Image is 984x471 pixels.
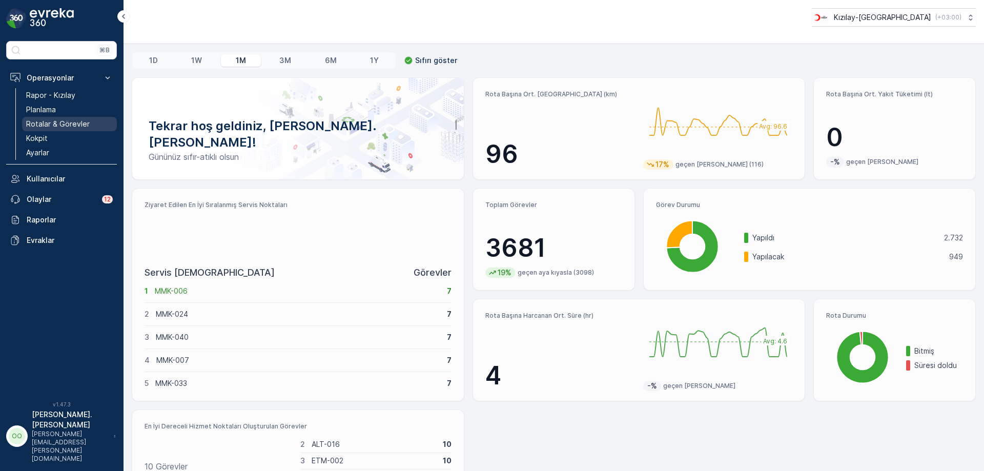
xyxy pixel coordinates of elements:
a: Ayarlar [22,146,117,160]
p: 2 [300,439,305,449]
p: Kokpit [26,133,48,144]
p: Kullanıcılar [27,174,113,184]
p: 3 [145,332,149,342]
p: Görev Durumu [656,201,963,209]
p: Görevler [414,265,452,280]
p: [PERSON_NAME].[PERSON_NAME] [32,409,109,430]
div: OO [9,428,25,444]
span: v 1.47.3 [6,401,117,407]
p: MMK-006 [155,286,440,296]
p: 3681 [485,233,622,263]
p: 1 [145,286,148,296]
p: ⌘B [99,46,110,54]
button: OO[PERSON_NAME].[PERSON_NAME][PERSON_NAME][EMAIL_ADDRESS][PERSON_NAME][DOMAIN_NAME] [6,409,117,463]
p: Bitmiş [914,346,963,356]
p: -% [829,157,841,167]
p: ( +03:00 ) [935,13,961,22]
p: 96 [485,139,635,170]
p: MMK-033 [155,378,440,388]
p: 7 [447,355,452,365]
p: ETM-002 [312,456,437,466]
a: Rotalar & Görevler [22,117,117,131]
p: 7 [447,286,452,296]
a: Olaylar12 [6,189,117,210]
p: 949 [949,252,963,262]
p: 0 [826,122,963,153]
a: Rapor - Kızılay [22,88,117,103]
p: En İyi Dereceli Hizmet Noktaları Oluşturulan Görevler [145,422,452,431]
p: geçen [PERSON_NAME] [663,382,735,390]
a: Evraklar [6,230,117,251]
p: 2 [145,309,149,319]
p: 6M [325,55,337,66]
p: Toplam Görevler [485,201,622,209]
p: Süresi doldu [914,360,963,371]
p: Kızılay-[GEOGRAPHIC_DATA] [834,12,931,23]
p: Raporlar [27,215,113,225]
p: Planlama [26,105,56,115]
p: 1D [149,55,158,66]
p: Rota Başına Ort. [GEOGRAPHIC_DATA] (km) [485,90,635,98]
p: 10 [443,456,452,466]
p: Rapor - Kızılay [26,90,75,100]
p: 7 [447,309,452,319]
p: 19% [497,268,512,278]
p: 1Y [370,55,379,66]
p: 5 [145,378,149,388]
p: Ziyaret Edilen En İyi Sıralanmış Servis Noktaları [145,201,452,209]
button: Kızılay-[GEOGRAPHIC_DATA](+03:00) [812,8,976,27]
p: Operasyonlar [27,73,96,83]
p: MMK-007 [156,355,440,365]
img: logo_dark-DEwI_e13.png [30,8,74,29]
a: Raporlar [6,210,117,230]
button: Operasyonlar [6,68,117,88]
p: ALT-016 [312,439,437,449]
p: Rota Başına Ort. Yakıt Tüketimi (lt) [826,90,963,98]
p: -% [646,381,658,391]
p: 7 [447,378,452,388]
p: Ayarlar [26,148,49,158]
p: 3 [300,456,305,466]
p: Yapıldı [752,233,937,243]
p: Olaylar [27,194,96,204]
p: MMK-024 [156,309,440,319]
img: logo [6,8,27,29]
p: Yapılacak [752,252,942,262]
a: Kokpit [22,131,117,146]
p: Gününüz sıfır-atıklı olsun [149,151,447,163]
p: Sıfırı göster [415,55,457,66]
p: Tekrar hoş geldiniz, [PERSON_NAME].[PERSON_NAME]! [149,118,447,151]
p: 12 [104,195,111,203]
p: MMK-040 [156,332,440,342]
p: Rotalar & Görevler [26,119,90,129]
a: Kullanıcılar [6,169,117,189]
p: Servis [DEMOGRAPHIC_DATA] [145,265,275,280]
p: 4 [485,360,635,391]
p: Rota Durumu [826,312,963,320]
p: geçen [PERSON_NAME] [846,158,918,166]
p: 2.732 [944,233,963,243]
p: 10 [443,439,452,449]
p: 3M [279,55,291,66]
img: k%C4%B1z%C4%B1lay.png [812,12,830,23]
p: geçen [PERSON_NAME] (116) [675,160,764,169]
p: 1W [191,55,202,66]
p: [PERSON_NAME][EMAIL_ADDRESS][PERSON_NAME][DOMAIN_NAME] [32,430,109,463]
p: Evraklar [27,235,113,245]
p: geçen aya kıyasla (3098) [518,269,594,277]
a: Planlama [22,103,117,117]
p: 17% [654,159,670,170]
p: 1M [236,55,246,66]
p: Rota Başına Harcanan Ort. Süre (hr) [485,312,635,320]
p: 4 [145,355,150,365]
p: 7 [447,332,452,342]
